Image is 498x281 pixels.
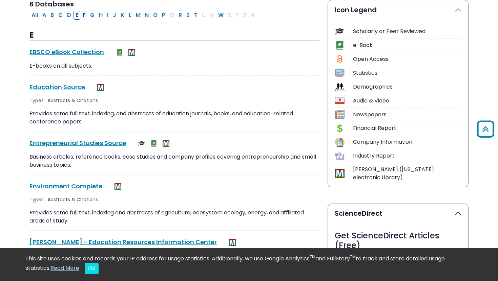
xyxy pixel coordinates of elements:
div: Abstracts & Citations [47,97,99,104]
a: EBSCO eBook Collection [29,48,104,56]
a: Education Source [29,83,85,91]
button: Filter Results L [127,11,133,20]
div: Abstracts & Citations [47,196,99,203]
img: Icon e-Book [335,41,344,50]
img: Icon Audio & Video [335,96,344,105]
a: Read More [50,264,79,272]
button: Filter Results W [216,11,226,20]
div: Financial Report [353,124,461,132]
button: Filter Results I [105,11,110,20]
a: Back to Top [475,123,496,135]
div: Alpha-list to filter by first letter of database name [29,11,258,19]
button: Filter Results P [160,11,167,20]
img: Icon Newspapers [335,110,344,119]
div: Audio & Video [353,97,461,105]
h3: Get ScienceDirect Articles (Free) [335,231,461,251]
div: Demographics [353,83,461,91]
button: Filter Results E [74,11,80,20]
div: e-Book [353,41,461,49]
p: E-books on all subjects. [29,62,319,70]
img: MeL (Michigan electronic Library) [128,49,135,56]
div: Newspapers [353,111,461,119]
button: ScienceDirect [328,204,468,223]
span: Types: [29,196,45,203]
img: e-Book [116,49,123,56]
p: Provides some full text, indexing and abstracts of agriculture, ecosystem ecology, energy, and af... [29,209,319,225]
button: Filter Results G [88,11,97,20]
button: Filter Results J [111,11,118,20]
button: Filter Results C [56,11,65,20]
img: e-Book [150,140,157,147]
img: Icon Industry Report [335,151,344,161]
a: [PERSON_NAME] - Education Resources Information Center [29,238,217,246]
button: Filter Results H [97,11,105,20]
a: Entrepreneurial Studies Source [29,139,126,147]
button: Filter Results N [143,11,151,20]
img: Icon Scholarly or Peer Reviewed [335,27,344,36]
button: Filter Results R [177,11,184,20]
button: Close [85,263,99,274]
img: Icon Company Information [335,138,344,147]
div: This site uses cookies and records your IP address for usage statistics. Additionally, we use Goo... [25,255,473,274]
sup: TM [310,254,315,260]
div: Statistics [353,69,461,77]
img: Icon Statistics [335,68,344,77]
button: Filter Results T [192,11,200,20]
img: Icon MeL (Michigan electronic Library) [335,169,344,178]
img: Icon Demographics [335,82,344,91]
button: Filter Results A [40,11,48,20]
img: Scholarly or Peer Reviewed [138,140,145,147]
h3: E [29,30,319,41]
button: Icon Legend [328,0,468,19]
button: Filter Results K [119,11,126,20]
img: Icon Financial Report [335,124,344,133]
button: Filter Results O [151,11,160,20]
img: MeL (Michigan electronic Library) [97,84,104,91]
div: Industry Report [353,152,461,160]
a: Environment Complete [29,182,102,190]
button: All [29,11,40,20]
button: Filter Results B [48,11,56,20]
button: Filter Results M [134,11,143,20]
p: Provides some full text, indexing, and abstracts of education journals, books, and education-rela... [29,110,319,126]
img: Icon Open Access [335,54,344,64]
img: MeL (Michigan electronic Library) [163,140,169,147]
div: Scholarly or Peer Reviewed [353,27,461,36]
button: Filter Results S [184,11,192,20]
img: MeL (Michigan electronic Library) [115,183,121,190]
sup: TM [350,254,356,260]
span: Types: [29,97,45,104]
img: MeL (Michigan electronic Library) [229,239,236,246]
button: Filter Results F [81,11,88,20]
button: Filter Results D [65,11,73,20]
div: Open Access [353,55,461,63]
div: [PERSON_NAME] ([US_STATE] electronic Library) [353,165,461,182]
div: Company Information [353,138,461,146]
p: Business articles, reference books, case studies and company profiles covering entrepreneurship a... [29,153,319,169]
